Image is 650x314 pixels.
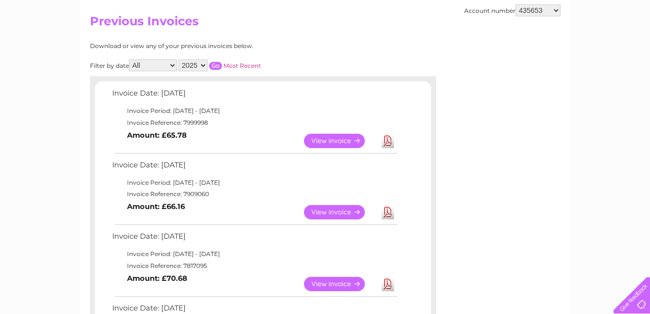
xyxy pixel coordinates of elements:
[127,274,187,283] b: Amount: £70.68
[110,188,399,200] td: Invoice Reference: 7909060
[90,43,349,50] div: Download or view any of your previous invoices below.
[528,42,558,50] a: Telecoms
[382,134,394,148] a: Download
[90,59,349,71] div: Filter by date
[110,117,399,129] td: Invoice Reference: 7999998
[90,14,561,33] h2: Previous Invoices
[110,177,399,189] td: Invoice Period: [DATE] - [DATE]
[127,131,187,140] b: Amount: £65.78
[304,134,377,148] a: View
[382,205,394,219] a: Download
[382,277,394,291] a: Download
[110,260,399,272] td: Invoice Reference: 7817095
[223,62,261,69] a: Most Recent
[110,248,399,260] td: Invoice Period: [DATE] - [DATE]
[476,42,495,50] a: Water
[110,105,399,117] td: Invoice Period: [DATE] - [DATE]
[304,205,377,219] a: View
[110,158,399,177] td: Invoice Date: [DATE]
[127,202,185,211] b: Amount: £66.16
[464,5,532,17] a: 0333 014 3131
[304,277,377,291] a: View
[110,87,399,105] td: Invoice Date: [DATE]
[564,42,578,50] a: Blog
[464,4,561,16] div: Account number
[617,42,641,50] a: Log out
[501,42,522,50] a: Energy
[584,42,608,50] a: Contact
[23,26,73,56] img: logo.png
[92,5,559,48] div: Clear Business is a trading name of Verastar Limited (registered in [GEOGRAPHIC_DATA] No. 3667643...
[110,230,399,248] td: Invoice Date: [DATE]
